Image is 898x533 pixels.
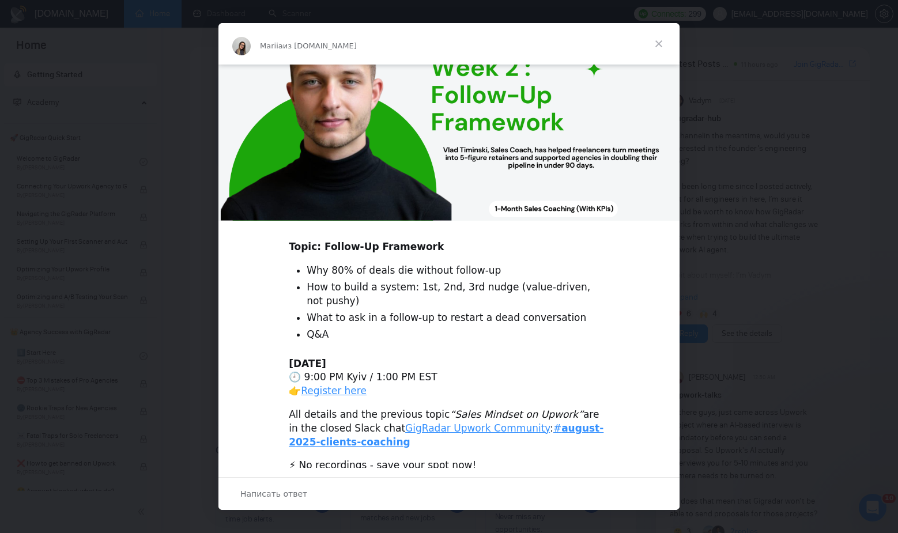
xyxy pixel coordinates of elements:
[289,459,609,472] div: ⚡ No recordings - save your spot now!
[289,422,603,448] b: august-2025-clients-coaching
[289,422,603,448] a: #august-2025-clients-coaching
[450,409,583,420] i: “Sales Mindset on Upwork”
[260,41,283,50] span: Mariia
[307,281,609,308] li: How to build a system: 1st, 2nd, 3rd nudge (value-driven, not pushy)
[232,37,251,55] img: Profile image for Mariia
[638,23,680,65] span: Закрыть
[301,385,367,396] a: Register here
[405,422,550,434] a: GigRadar Upwork Community
[283,41,357,50] span: из [DOMAIN_NAME]
[240,486,307,501] span: Написать ответ
[307,264,609,278] li: Why 80% of deals die without follow-up
[289,358,326,369] b: [DATE]
[289,357,609,398] div: 🕘 9:00 PM Kyiv / 1:00 PM EST 👉
[307,311,609,325] li: What to ask in a follow-up to restart a dead conversation
[289,241,444,252] b: Topic: Follow-Up Framework
[307,328,609,342] li: Q&A
[289,408,609,449] div: All details and the previous topic are in the closed Slack chat :
[218,477,680,510] div: Открыть разговор и ответить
